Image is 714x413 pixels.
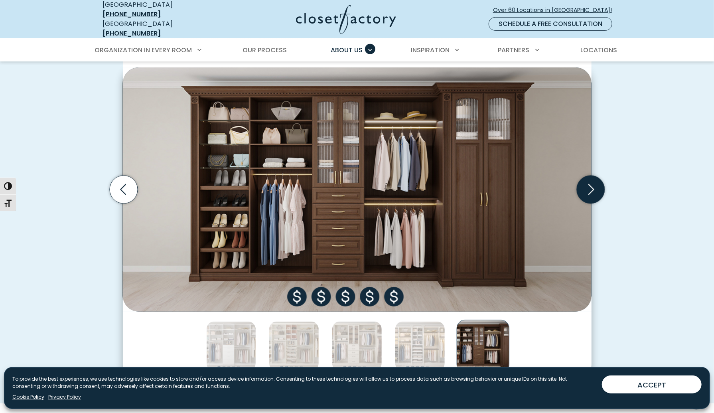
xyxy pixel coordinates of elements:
img: Budget options at Closet Factory Tier 1 [206,321,256,372]
p: To provide the best experiences, we use technologies like cookies to store and/or access device i... [12,375,596,390]
span: Organization in Every Room [95,45,192,55]
a: [PHONE_NUMBER] [103,10,161,19]
div: [GEOGRAPHIC_DATA] [103,19,218,38]
img: Budget options at Closet Factory Tier 3 [332,321,382,372]
a: Cookie Policy [12,393,44,401]
span: Partners [498,45,530,55]
button: ACCEPT [602,375,702,393]
a: Schedule a Free Consultation [489,17,612,31]
span: Over 60 Locations in [GEOGRAPHIC_DATA]! [493,6,618,14]
span: Inspiration [411,45,450,55]
button: Next slide [574,172,608,207]
img: Budget options at Closet Factory Tier 5 [123,67,592,312]
img: Budget options at Closet Factory Tier 2 [269,321,319,372]
span: Our Process [243,45,287,55]
span: About Us [331,45,363,55]
button: Previous slide [107,172,141,207]
span: Locations [580,45,617,55]
img: Budget options at Closet Factory Tier 4 [395,321,445,372]
img: Budget options at Closet Factory Tier 5 [456,320,509,373]
a: [PHONE_NUMBER] [103,29,161,38]
img: Closet Factory Logo [296,5,396,34]
a: Privacy Policy [48,393,81,401]
nav: Primary Menu [89,39,625,61]
a: Over 60 Locations in [GEOGRAPHIC_DATA]! [493,3,619,17]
